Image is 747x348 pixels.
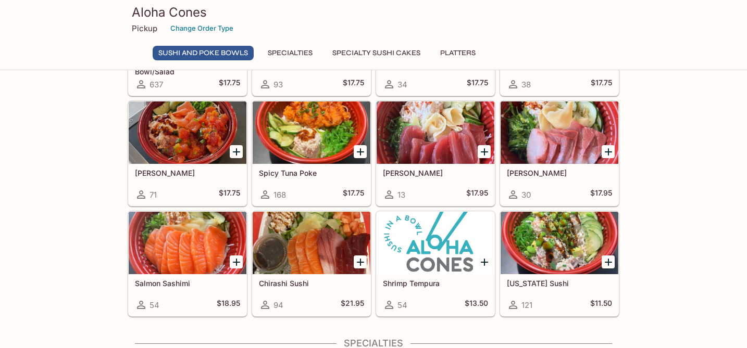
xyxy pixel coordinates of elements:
span: 38 [521,80,531,89]
a: Chirashi Sushi94$21.95 [252,211,371,316]
button: Platters [434,46,481,60]
h5: $13.50 [465,299,488,311]
span: 71 [150,190,157,200]
button: Add Shrimp Tempura [478,255,491,268]
h5: $17.75 [219,188,240,201]
span: 54 [150,300,159,310]
a: [PERSON_NAME]30$17.95 [500,101,619,206]
span: 54 [397,300,407,310]
span: 168 [273,190,286,200]
span: 13 [397,190,405,200]
h5: $11.50 [590,299,612,311]
a: [PERSON_NAME]71$17.75 [128,101,247,206]
button: Add Hamachi Sashimi [602,145,615,158]
button: Change Order Type [166,20,238,36]
h5: $17.95 [590,188,612,201]
span: 121 [521,300,532,310]
span: 637 [150,80,163,89]
span: 34 [397,80,407,89]
span: 30 [521,190,531,200]
a: [US_STATE] Sushi121$11.50 [500,211,619,316]
h5: Salmon Sashimi [135,279,240,288]
div: Spicy Tuna Poke [253,101,370,164]
h5: [US_STATE] Sushi [507,279,612,288]
div: Shrimp Tempura [377,212,494,274]
h5: [PERSON_NAME] [383,169,488,177]
h3: Aloha Cones [132,4,615,20]
h5: $17.75 [591,78,612,91]
h5: $17.75 [219,78,240,91]
button: Add Wasabi Masago Ahi Poke [230,145,243,158]
h5: $17.75 [343,78,364,91]
a: Spicy Tuna Poke168$17.75 [252,101,371,206]
div: Chirashi Sushi [253,212,370,274]
span: 94 [273,300,283,310]
button: Add Spicy Tuna Poke [354,145,367,158]
h5: [PERSON_NAME] [507,169,612,177]
button: Add California Sushi [602,255,615,268]
button: Specialty Sushi Cakes [327,46,426,60]
div: Hamachi Sashimi [501,101,618,164]
h5: $17.75 [343,188,364,201]
p: Pickup [132,23,157,33]
h5: Spicy Tuna Poke [259,169,364,177]
button: Add Salmon Sashimi [230,255,243,268]
span: 93 [273,80,283,89]
h5: Chirashi Sushi [259,279,364,288]
a: Shrimp Tempura54$13.50 [376,211,495,316]
div: Maguro Sashimi [377,101,494,164]
button: Add Maguro Sashimi [478,145,491,158]
a: Salmon Sashimi54$18.95 [128,211,247,316]
div: Wasabi Masago Ahi Poke [129,101,246,164]
button: Add Chirashi Sushi [354,255,367,268]
button: Sushi and Poke Bowls [153,46,254,60]
button: Specialties [262,46,318,60]
h5: Shrimp Tempura [383,279,488,288]
h5: $17.75 [467,78,488,91]
h5: $18.95 [217,299,240,311]
div: California Sushi [501,212,618,274]
h5: $17.95 [466,188,488,201]
h5: $21.95 [341,299,364,311]
h5: [PERSON_NAME] [135,169,240,177]
a: [PERSON_NAME]13$17.95 [376,101,495,206]
div: Salmon Sashimi [129,212,246,274]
